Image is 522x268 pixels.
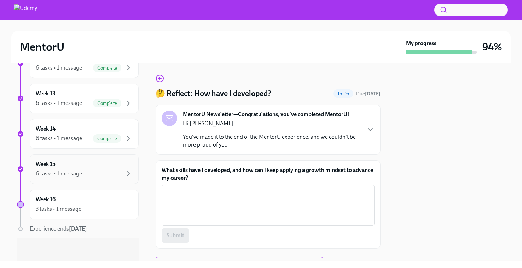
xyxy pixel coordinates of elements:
span: Complete [93,136,121,141]
div: 6 tasks • 1 message [36,99,82,107]
span: To Do [333,91,353,96]
h6: Week 13 [36,90,56,97]
span: Next task : ✅ Do: Update your skills profile & complete the survey [162,261,317,268]
a: Week 163 tasks • 1 message [17,190,139,219]
a: Week 156 tasks • 1 message [17,154,139,184]
h2: MentorU [20,40,64,54]
h6: Week 16 [36,196,56,203]
h6: Week 14 [36,125,56,133]
div: 6 tasks • 1 message [36,64,82,72]
strong: [DATE] [365,91,381,97]
label: What skills have I developed, and how can I keep applying a growth mindset to advance my career? [162,166,375,182]
p: Hi [PERSON_NAME], [183,120,360,127]
span: Experience ends [30,225,87,232]
p: You've made it to the end of the MentorU experience, and we couldn't be more proud of yo... [183,133,360,149]
h6: Week 15 [36,160,56,168]
strong: [DATE] [69,225,87,232]
div: 3 tasks • 1 message [36,205,81,213]
div: 6 tasks • 1 message [36,170,82,178]
h4: 🤔 Reflect: How have I developed? [156,88,271,99]
a: Week 136 tasks • 1 messageComplete [17,84,139,113]
span: September 5th, 2025 18:00 [356,90,381,97]
span: Due [356,91,381,97]
a: 6 tasks • 1 messageComplete [17,48,139,78]
strong: MentorU Newsletter—Congratulations, you've completed MentorU! [183,111,349,118]
img: Udemy [14,4,37,16]
a: Week 146 tasks • 1 messageComplete [17,119,139,149]
strong: My progress [406,40,436,47]
h3: 94% [482,41,502,53]
span: Complete [93,101,121,106]
span: Complete [93,65,121,71]
div: 6 tasks • 1 message [36,135,82,142]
